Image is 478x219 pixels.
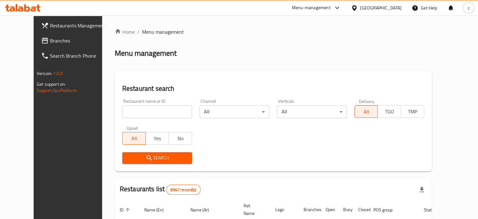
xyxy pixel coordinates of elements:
button: Search [122,152,192,164]
span: Ref. Name [244,202,263,217]
span: Name (En) [144,206,172,214]
h2: Restaurants list [120,184,201,195]
span: TGO [380,107,398,116]
input: Search for restaurant name or ID.. [122,106,192,118]
div: All [200,106,269,118]
button: No [168,132,192,145]
div: Total records count [166,185,200,195]
span: Search Branch Phone [50,52,108,60]
span: Menu management [142,28,184,36]
span: 8947 record(s) [167,187,200,193]
a: Support.OpsPlatform [37,86,77,95]
span: Name (Ar) [190,206,217,214]
div: [GEOGRAPHIC_DATA] [360,4,402,11]
span: Get support on: [37,80,66,88]
label: Upsell [127,126,138,130]
button: Yes [146,132,169,145]
button: All [354,105,378,118]
span: 1.0.0 [53,69,63,78]
span: All [125,134,143,143]
div: All [277,106,347,118]
span: z [468,4,470,11]
h2: Menu management [115,48,177,58]
button: TGO [377,105,401,118]
h2: Restaurant search [122,84,424,93]
button: TMP [401,105,424,118]
span: TMP [404,107,422,116]
div: Menu-management [292,4,331,12]
a: Branches [36,33,113,48]
span: Search [127,154,187,162]
a: Restaurants Management [36,18,113,33]
span: All [357,107,376,116]
nav: breadcrumb [115,28,432,36]
span: No [171,134,190,143]
span: Version: [37,69,52,78]
a: Home [115,28,135,36]
span: Status [424,206,444,214]
span: Branches [50,37,108,44]
button: All [122,132,146,145]
div: Export file [414,182,429,197]
span: Restaurants Management [50,22,108,29]
span: ID [120,206,132,214]
li: / [137,28,140,36]
a: Search Branch Phone [36,48,113,63]
span: POS group [373,206,401,214]
label: Delivery [359,99,375,103]
span: Yes [148,134,167,143]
